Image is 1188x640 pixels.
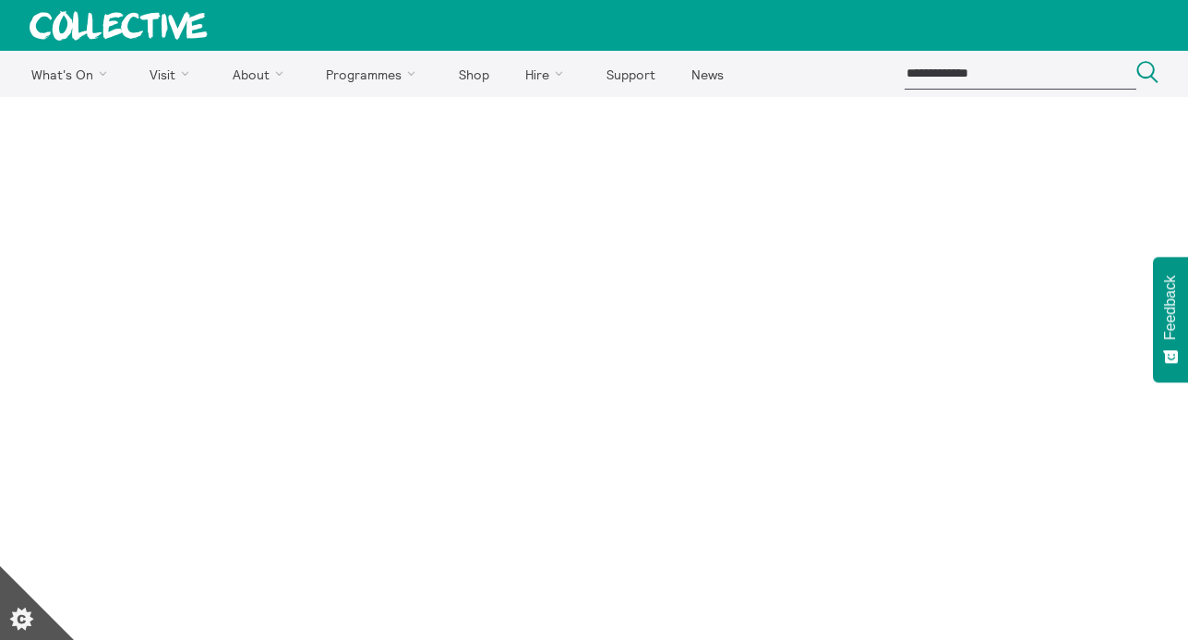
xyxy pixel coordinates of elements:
[134,51,213,97] a: Visit
[442,51,505,97] a: Shop
[216,51,306,97] a: About
[310,51,439,97] a: Programmes
[590,51,671,97] a: Support
[510,51,587,97] a: Hire
[1153,257,1188,382] button: Feedback - Show survey
[1162,275,1179,340] span: Feedback
[15,51,130,97] a: What's On
[675,51,739,97] a: News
